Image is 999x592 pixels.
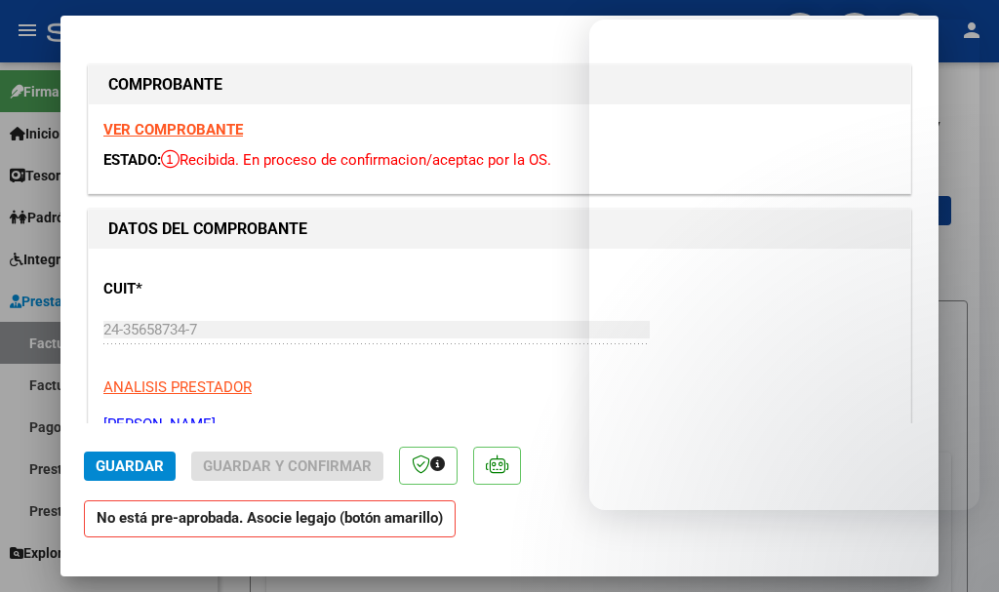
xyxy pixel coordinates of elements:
span: ESTADO: [103,151,161,169]
p: [PERSON_NAME] [103,414,896,436]
span: Guardar [96,457,164,475]
iframe: Intercom live chat [589,20,979,510]
a: VER COMPROBANTE [103,121,243,138]
strong: DATOS DEL COMPROBANTE [108,219,307,238]
button: Guardar y Confirmar [191,452,383,481]
iframe: Intercom live chat [933,526,979,572]
span: Guardar y Confirmar [203,457,372,475]
p: CUIT [103,278,341,300]
button: Guardar [84,452,176,481]
span: Recibida. En proceso de confirmacion/aceptac por la OS. [161,151,551,169]
span: ANALISIS PRESTADOR [103,378,252,396]
strong: COMPROBANTE [108,75,222,94]
strong: No está pre-aprobada. Asocie legajo (botón amarillo) [84,500,456,538]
